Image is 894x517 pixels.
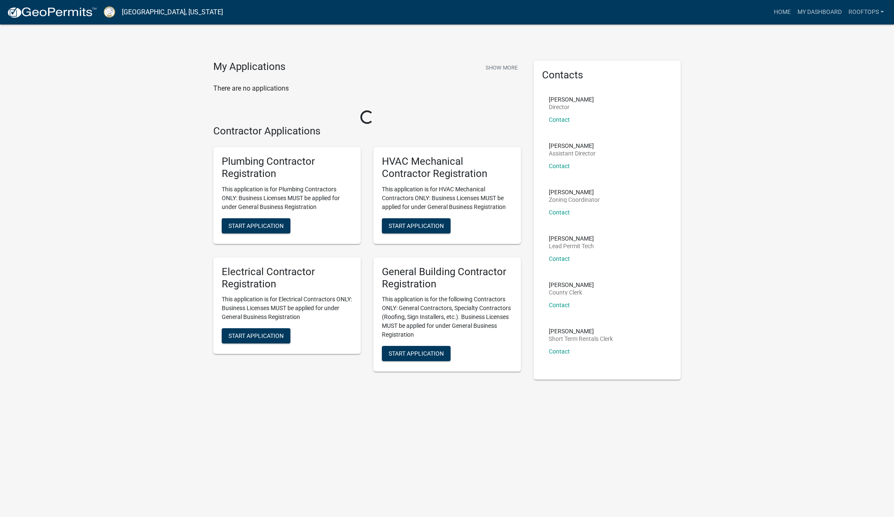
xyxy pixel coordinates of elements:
p: There are no applications [213,83,521,94]
a: Contact [549,302,570,308]
a: Contact [549,348,570,355]
span: Start Application [228,222,284,229]
p: Zoning Coordinator [549,197,600,203]
h5: General Building Contractor Registration [382,266,513,290]
wm-workflow-list-section: Contractor Applications [213,125,521,379]
img: Putnam County, Georgia [104,6,115,18]
p: [PERSON_NAME] [549,96,594,102]
h4: Contractor Applications [213,125,521,137]
h4: My Applications [213,61,285,73]
a: My Dashboard [794,4,845,20]
span: Start Application [389,350,444,357]
a: Contact [549,209,570,216]
span: Start Application [228,332,284,339]
h5: HVAC Mechanical Contractor Registration [382,155,513,180]
button: Start Application [382,346,451,361]
span: Start Application [389,222,444,229]
a: Contact [549,255,570,262]
p: [PERSON_NAME] [549,328,613,334]
h5: Plumbing Contractor Registration [222,155,352,180]
p: [PERSON_NAME] [549,236,594,241]
button: Show More [482,61,521,75]
p: This application is for the following Contractors ONLY: General Contractors, Specialty Contractor... [382,295,513,339]
p: [PERSON_NAME] [549,143,596,149]
p: [PERSON_NAME] [549,282,594,288]
p: County Clerk [549,289,594,295]
p: Short Term Rentals Clerk [549,336,613,342]
h5: Contacts [542,69,673,81]
h5: Electrical Contractor Registration [222,266,352,290]
button: Start Application [222,218,290,233]
p: This application is for Plumbing Contractors ONLY: Business Licenses MUST be applied for under Ge... [222,185,352,212]
button: Start Application [382,218,451,233]
a: Rooftops [845,4,887,20]
button: Start Application [222,328,290,343]
a: Home [771,4,794,20]
p: Director [549,104,594,110]
p: Lead Permit Tech [549,243,594,249]
p: [PERSON_NAME] [549,189,600,195]
a: Contact [549,116,570,123]
p: Assistant Director [549,150,596,156]
p: This application is for HVAC Mechanical Contractors ONLY: Business Licenses MUST be applied for u... [382,185,513,212]
p: This application is for Electrical Contractors ONLY: Business Licenses MUST be applied for under ... [222,295,352,321]
a: Contact [549,163,570,169]
a: [GEOGRAPHIC_DATA], [US_STATE] [122,5,223,19]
